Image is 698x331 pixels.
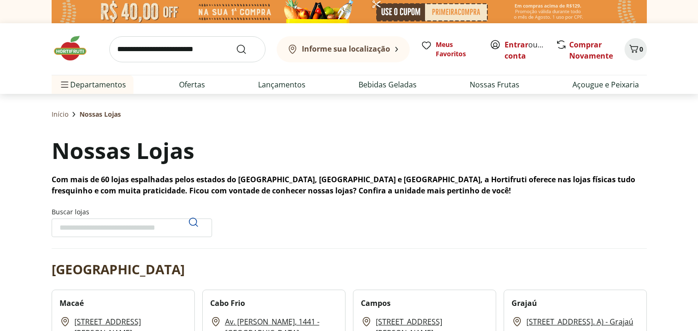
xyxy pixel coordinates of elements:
a: Nossas Frutas [470,79,519,90]
h2: Campos [361,298,391,309]
img: Hortifruti [52,34,98,62]
button: Pesquisar [182,211,205,233]
a: Açougue e Peixaria [572,79,639,90]
a: Entrar [505,40,528,50]
input: Buscar lojasPesquisar [52,218,212,237]
a: Bebidas Geladas [359,79,417,90]
p: Com mais de 60 lojas espalhadas pelos estados do [GEOGRAPHIC_DATA], [GEOGRAPHIC_DATA] e [GEOGRAPH... [52,174,647,196]
button: Carrinho [625,38,647,60]
b: Informe sua localização [302,44,390,54]
span: 0 [639,45,643,53]
a: Início [52,110,68,119]
button: Menu [59,73,70,96]
h1: Nossas Lojas [52,135,194,166]
a: Lançamentos [258,79,306,90]
h2: Cabo Frio [210,298,245,309]
a: Meus Favoritos [421,40,479,59]
h2: Grajaú [512,298,537,309]
span: Departamentos [59,73,126,96]
a: [STREET_ADDRESS]. A) - Grajaú [526,316,633,327]
h2: Macaé [60,298,84,309]
a: Criar conta [505,40,556,61]
span: Nossas Lojas [80,110,121,119]
span: ou [505,39,546,61]
a: Comprar Novamente [569,40,613,61]
button: Submit Search [236,44,258,55]
a: Ofertas [179,79,205,90]
h2: [GEOGRAPHIC_DATA] [52,260,185,278]
span: Meus Favoritos [436,40,479,59]
input: search [109,36,266,62]
label: Buscar lojas [52,207,212,237]
button: Informe sua localização [277,36,410,62]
